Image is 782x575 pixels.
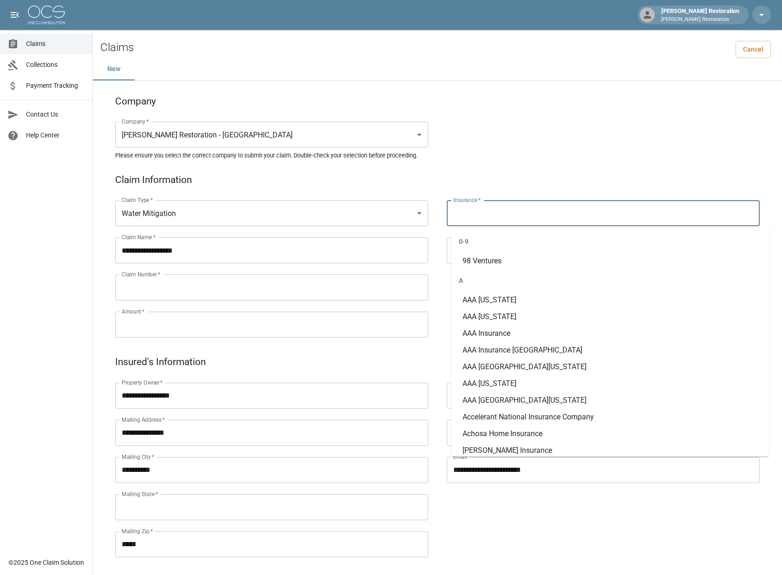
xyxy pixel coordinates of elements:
[661,16,739,24] p: [PERSON_NAME] Restoration
[451,230,769,253] div: 0-9
[122,379,163,386] label: Property Owner
[463,412,594,421] span: Accelerant National Insurance Company
[93,58,135,80] button: New
[122,307,145,315] label: Amount
[122,453,155,461] label: Mailing City
[463,346,582,354] span: AAA Insurance [GEOGRAPHIC_DATA]
[8,558,84,567] div: © 2025 One Claim Solution
[122,233,156,241] label: Claim Name
[453,196,481,204] label: Insurance
[463,312,516,321] span: AAA [US_STATE]
[736,41,771,58] a: Cancel
[100,41,134,54] h2: Claims
[463,396,586,405] span: AAA [GEOGRAPHIC_DATA][US_STATE]
[115,200,428,226] div: Water Mitigation
[451,269,769,292] div: A
[93,58,782,80] div: dynamic tabs
[463,379,516,388] span: AAA [US_STATE]
[26,81,85,91] span: Payment Tracking
[658,7,743,23] div: [PERSON_NAME] Restoration
[26,131,85,140] span: Help Center
[463,362,586,371] span: AAA [GEOGRAPHIC_DATA][US_STATE]
[26,110,85,119] span: Contact Us
[463,295,516,304] span: AAA [US_STATE]
[453,453,467,461] label: Email
[463,256,502,265] span: 98 Ventures
[463,446,552,455] span: [PERSON_NAME] Insurance
[122,416,165,424] label: Mailing Address
[463,429,542,438] span: Achosa Home Insurance
[28,6,65,24] img: ocs-logo-white-transparent.png
[26,39,85,49] span: Claims
[115,151,760,159] h5: Please ensure you select the correct company to submit your claim. Double-check your selection be...
[463,329,510,338] span: AAA Insurance
[26,60,85,70] span: Collections
[6,6,24,24] button: open drawer
[122,527,153,535] label: Mailing Zip
[115,122,428,148] div: [PERSON_NAME] Restoration - [GEOGRAPHIC_DATA]
[122,196,153,204] label: Claim Type
[122,118,149,125] label: Company
[122,490,158,498] label: Mailing State
[122,270,160,278] label: Claim Number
